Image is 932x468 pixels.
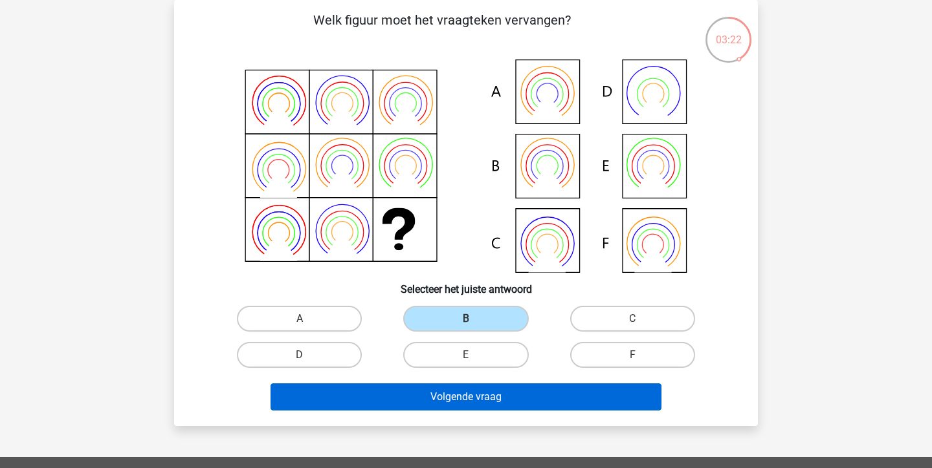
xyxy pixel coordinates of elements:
[403,306,528,332] label: B
[271,383,662,410] button: Volgende vraag
[704,16,753,48] div: 03:22
[570,342,695,368] label: F
[195,273,737,295] h6: Selecteer het juiste antwoord
[237,342,362,368] label: D
[403,342,528,368] label: E
[570,306,695,332] label: C
[195,10,689,49] p: Welk figuur moet het vraagteken vervangen?
[237,306,362,332] label: A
